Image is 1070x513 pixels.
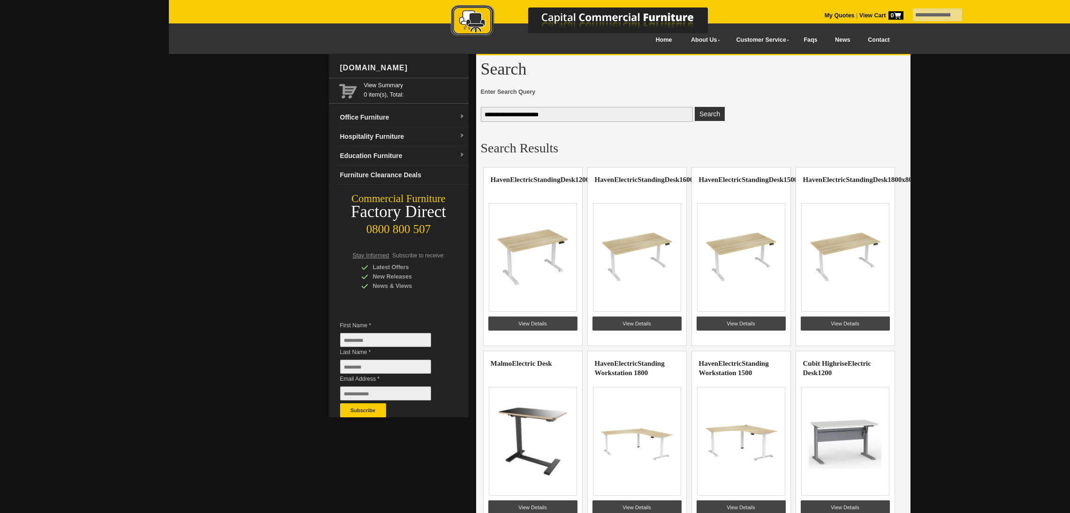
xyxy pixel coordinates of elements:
a: HavenElectricStandingDesk1600x800 [595,176,708,183]
h2: Search Results [481,141,906,155]
a: HavenElectricStandingDesk1800x800 [803,176,916,183]
span: Enter Search Query [481,87,906,97]
a: Faqs [795,30,827,51]
a: Hospitality Furnituredropdown [336,127,469,146]
a: View Details [801,317,890,331]
highlight: Desk [769,176,784,183]
highlight: Desk [873,176,888,183]
div: New Releases [361,272,450,281]
span: Last Name * [340,347,445,357]
div: 0800 800 507 [329,218,469,236]
a: View Details [592,317,682,331]
highlight: Electric Desk [512,360,552,367]
img: Capital Commercial Furniture Logo [425,5,753,39]
highlight: Electric [614,176,637,183]
a: Contact [859,30,898,51]
a: Office Furnituredropdown [336,108,469,127]
a: View Details [488,317,577,331]
a: Education Furnituredropdown [336,146,469,166]
img: dropdown [459,133,465,139]
highlight: Desk [561,176,576,183]
a: View Summary [364,81,465,90]
span: 0 [888,11,903,20]
a: Furniture Clearance Deals [336,166,469,185]
input: Enter Search Query [481,107,693,122]
input: Last Name * [340,360,431,374]
div: News & Views [361,281,450,291]
a: My Quotes [825,12,855,19]
a: News [826,30,859,51]
button: Subscribe [340,403,386,417]
highlight: Electric [614,360,637,367]
highlight: Desk [665,176,680,183]
highlight: Electric [510,176,533,183]
span: 0 item(s), Total: [364,81,465,98]
a: MalmoElectric Desk [491,360,552,367]
highlight: Electric [822,176,846,183]
div: Latest Offers [361,263,450,272]
a: Cubit HighriseElectric Desk1200 [803,360,871,377]
highlight: Electric [718,176,742,183]
h1: Search [481,60,906,78]
a: View Cart0 [858,12,903,19]
highlight: Electric Desk [803,360,871,377]
a: HavenElectricStandingDesk1200x700 [491,176,604,183]
a: View Details [697,317,786,331]
button: Enter Search Query [695,107,725,121]
input: Email Address * [340,386,431,400]
a: HavenElectricStandingDesk1500x800 [699,176,812,183]
a: Customer Service [726,30,795,51]
span: First Name * [340,321,445,330]
span: Stay Informed [353,252,389,259]
strong: View Cart [859,12,903,19]
img: dropdown [459,114,465,120]
div: Factory Direct [329,205,469,219]
input: First Name * [340,333,431,347]
a: HavenElectricStanding Workstation 1800 [595,360,665,377]
div: Commercial Furniture [329,192,469,205]
a: HavenElectricStanding Workstation 1500 [699,360,769,377]
span: Subscribe to receive: [392,252,445,259]
highlight: Electric [718,360,742,367]
span: Email Address * [340,374,445,384]
a: Capital Commercial Furniture Logo [425,5,753,42]
div: [DOMAIN_NAME] [336,54,469,82]
img: dropdown [459,152,465,158]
